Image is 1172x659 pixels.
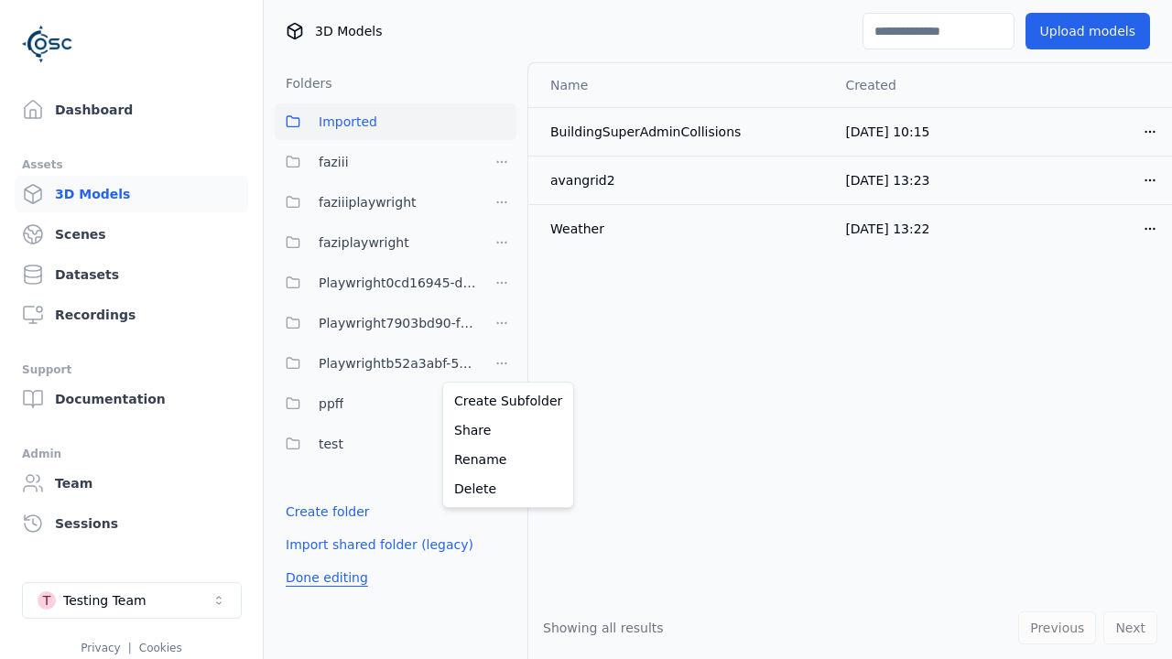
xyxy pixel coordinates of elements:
[447,445,570,474] a: Rename
[447,416,570,445] a: Share
[447,474,570,503] a: Delete
[447,386,570,416] a: Create Subfolder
